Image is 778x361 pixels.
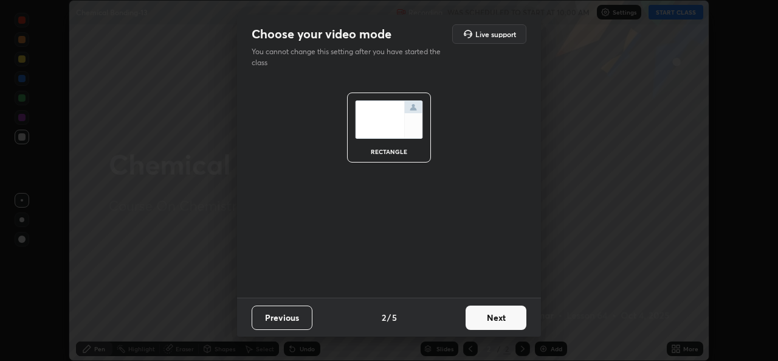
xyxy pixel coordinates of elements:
[466,306,526,330] button: Next
[475,30,516,38] h5: Live support
[365,149,413,155] div: rectangle
[252,46,449,68] p: You cannot change this setting after you have started the class
[355,100,423,139] img: normalScreenIcon.ae25ed63.svg
[387,311,391,324] h4: /
[392,311,397,324] h4: 5
[382,311,386,324] h4: 2
[252,306,312,330] button: Previous
[252,26,391,42] h2: Choose your video mode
